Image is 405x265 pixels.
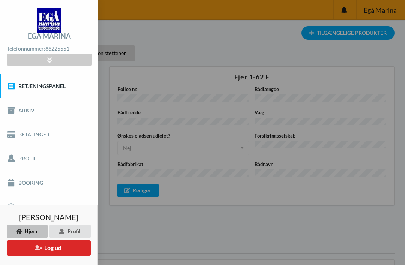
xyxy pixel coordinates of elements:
div: Hjem [7,225,48,238]
div: Egå Marina [28,33,71,39]
span: [PERSON_NAME] [19,213,78,221]
img: logo [37,8,61,33]
div: Telefonnummer: [7,44,91,54]
div: Profil [49,225,91,238]
strong: 86225551 [45,45,69,52]
button: Log ud [7,240,91,256]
